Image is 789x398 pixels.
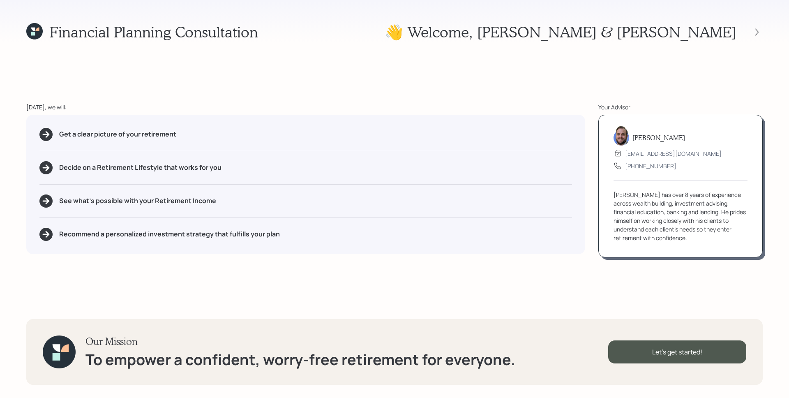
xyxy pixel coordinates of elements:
[614,190,747,242] div: [PERSON_NAME] has over 8 years of experience across wealth building, investment advising, financi...
[608,340,746,363] div: Let's get started!
[598,103,763,111] div: Your Advisor
[625,149,722,158] div: [EMAIL_ADDRESS][DOMAIN_NAME]
[59,130,176,138] h5: Get a clear picture of your retirement
[632,134,685,141] h5: [PERSON_NAME]
[59,164,221,171] h5: Decide on a Retirement Lifestyle that works for you
[85,351,515,368] h1: To empower a confident, worry-free retirement for everyone.
[385,23,736,41] h1: 👋 Welcome , [PERSON_NAME] & [PERSON_NAME]
[26,103,585,111] div: [DATE], we will:
[85,336,515,347] h3: Our Mission
[614,126,629,146] img: james-distasi-headshot.png
[59,230,280,238] h5: Recommend a personalized investment strategy that fulfills your plan
[625,162,676,170] div: [PHONE_NUMBER]
[49,23,258,41] h1: Financial Planning Consultation
[59,197,216,205] h5: See what's possible with your Retirement Income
